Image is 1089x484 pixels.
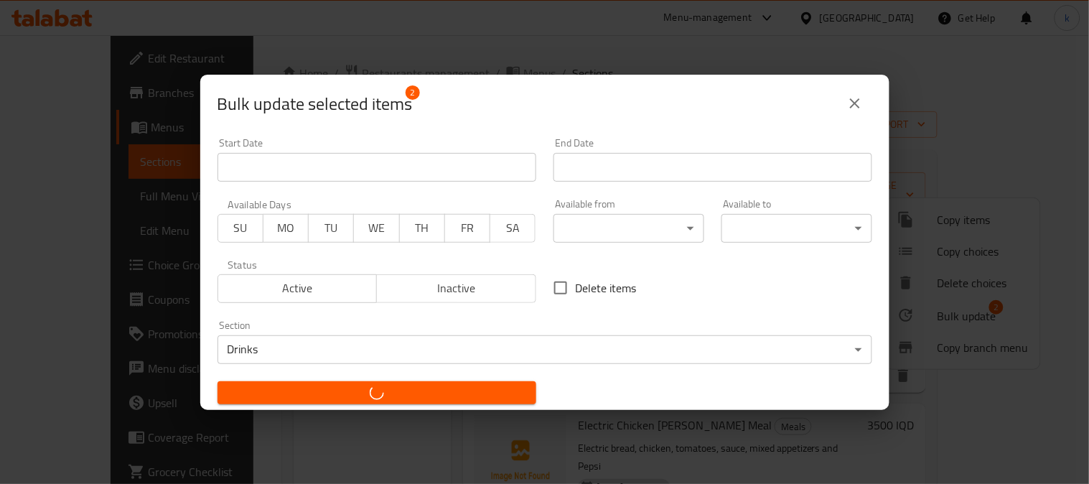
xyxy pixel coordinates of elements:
[406,218,439,238] span: TH
[444,214,490,243] button: FR
[721,214,872,243] div: ​
[353,214,399,243] button: WE
[383,278,531,299] span: Inactive
[224,218,258,238] span: SU
[224,278,372,299] span: Active
[218,214,263,243] button: SU
[399,214,445,243] button: TH
[314,218,348,238] span: TU
[360,218,393,238] span: WE
[406,85,420,100] span: 2
[376,274,536,303] button: Inactive
[490,214,536,243] button: SA
[308,214,354,243] button: TU
[553,214,704,243] div: ​
[451,218,485,238] span: FR
[263,214,309,243] button: MO
[576,279,637,297] span: Delete items
[838,86,872,121] button: close
[218,335,872,364] div: Drinks
[218,93,413,116] span: Selected items count
[496,218,530,238] span: SA
[269,218,303,238] span: MO
[218,274,378,303] button: Active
